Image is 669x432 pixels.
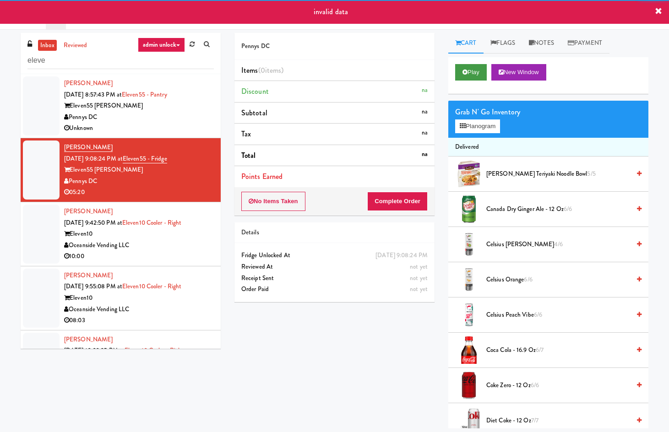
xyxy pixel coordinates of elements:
[486,168,630,180] span: [PERSON_NAME] Teriyaki Noodle Bowl
[64,335,113,344] a: [PERSON_NAME]
[64,251,214,262] div: 10:00
[241,171,283,182] span: Points Earned
[484,33,522,54] a: Flags
[587,169,595,178] span: 5/5
[422,106,428,118] div: na
[122,282,181,291] a: Eleven10 Cooler - Right
[64,143,113,152] a: [PERSON_NAME]
[258,65,284,76] span: (0 )
[241,86,269,97] span: Discount
[64,154,123,163] span: [DATE] 9:08:24 PM at
[410,285,428,293] span: not yet
[64,218,122,227] span: [DATE] 9:42:50 PM at
[21,202,221,266] li: [PERSON_NAME][DATE] 9:42:50 PM atEleven10 Cooler - RightEleven10Oceanside Vending LLC10:00
[64,100,214,112] div: Eleven55 [PERSON_NAME]
[241,250,428,261] div: Fridge Unlocked At
[486,309,630,321] span: Celsius Peach Vibe
[422,127,428,139] div: na
[64,292,214,304] div: Eleven10
[486,204,630,215] span: Canada Dry Ginger Ale - 12 oz
[241,65,283,76] span: Items
[64,282,122,291] span: [DATE] 9:55:08 PM at
[486,415,630,427] span: Diet Coke - 12 oz
[486,239,630,250] span: Celsius [PERSON_NAME]
[241,273,428,284] div: Receipt Sent
[531,381,539,389] span: 6/6
[524,275,532,284] span: 6/6
[422,85,428,96] div: na
[483,380,642,391] div: Coke Zero - 12 oz6/6
[410,262,428,271] span: not yet
[375,250,428,261] div: [DATE] 9:08:24 PM
[27,52,214,69] input: Search vision orders
[483,345,642,356] div: Coca Cola - 16.9 oz6/7
[422,149,428,160] div: na
[38,40,57,51] a: inbox
[21,266,221,330] li: [PERSON_NAME][DATE] 9:55:08 PM atEleven10 Cooler - RightEleven10Oceanside Vending LLC08:03
[483,274,642,286] div: Celsius Orange6/6
[241,227,428,238] div: Details
[367,192,428,211] button: Complete Order
[64,90,122,99] span: [DATE] 8:57:43 PM at
[483,168,642,180] div: [PERSON_NAME] Teriyaki Noodle Bowl5/5
[241,261,428,273] div: Reviewed At
[483,309,642,321] div: Celsius Peach Vibe6/6
[64,112,214,123] div: Pennys DC
[64,271,113,280] a: [PERSON_NAME]
[554,240,563,248] span: 4/6
[455,119,500,133] button: Planogram
[64,346,125,355] span: [DATE] 10:03:25 PM at
[241,192,305,211] button: No Items Taken
[64,164,214,176] div: Eleven55 [PERSON_NAME]
[61,40,90,51] a: reviewed
[448,138,648,157] li: Delivered
[265,65,282,76] ng-pluralize: items
[64,207,113,216] a: [PERSON_NAME]
[241,150,256,161] span: Total
[64,315,214,326] div: 08:03
[64,304,214,315] div: Oceanside Vending LLC
[241,108,267,118] span: Subtotal
[64,228,214,240] div: Eleven10
[486,274,630,286] span: Celsius Orange
[455,64,487,81] button: Play
[122,218,181,227] a: Eleven10 Cooler - Right
[64,187,214,198] div: 05:20
[21,138,221,202] li: [PERSON_NAME][DATE] 9:08:24 PM atEleven55 - FridgeEleven55 [PERSON_NAME]Pennys DC05:20
[522,33,561,54] a: Notes
[531,416,538,425] span: 7/7
[123,154,167,163] a: Eleven55 - Fridge
[536,346,544,354] span: 6/7
[64,123,214,134] div: Unknown
[483,204,642,215] div: Canada Dry Ginger Ale - 12 oz6/6
[241,284,428,295] div: Order Paid
[122,90,167,99] a: Eleven55 - Pantry
[138,38,185,52] a: admin unlock
[410,274,428,282] span: not yet
[561,33,609,54] a: Payment
[21,330,221,394] li: [PERSON_NAME][DATE] 10:03:25 PM atEleven10 Cooler - RightEleven10Oceanside Vending LLC00:09
[534,310,542,319] span: 6/6
[241,43,428,50] h5: Pennys DC
[125,346,184,355] a: Eleven10 Cooler - Right
[64,79,113,87] a: [PERSON_NAME]
[486,380,630,391] span: Coke Zero - 12 oz
[64,176,214,187] div: Pennys DC
[483,415,642,427] div: Diet Coke - 12 oz7/7
[448,33,484,54] a: Cart
[64,240,214,251] div: Oceanside Vending LLC
[486,345,630,356] span: Coca Cola - 16.9 oz
[564,205,572,213] span: 6/6
[314,6,348,17] span: invalid data
[21,74,221,138] li: [PERSON_NAME][DATE] 8:57:43 PM atEleven55 - PantryEleven55 [PERSON_NAME]Pennys DCUnknown
[483,239,642,250] div: Celsius [PERSON_NAME]4/6
[455,105,642,119] div: Grab N' Go Inventory
[491,64,546,81] button: New Window
[241,129,251,139] span: Tax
